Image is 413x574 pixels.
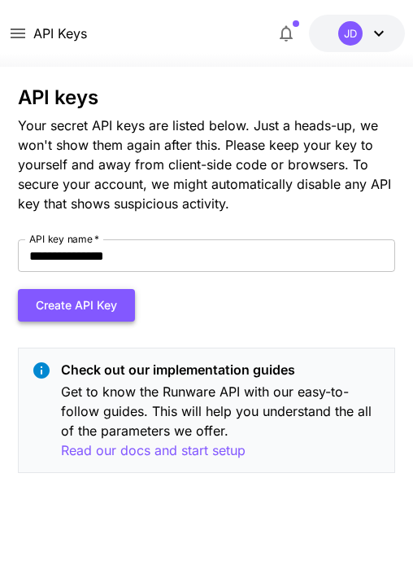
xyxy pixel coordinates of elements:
[33,24,87,43] a: API Keys
[18,86,394,109] h3: API keys
[33,24,87,43] nav: breadcrumb
[309,15,405,52] button: $0.05JD
[61,382,380,461] p: Get to know the Runware API with our easy-to-follow guides. This will help you understand the all...
[61,360,380,379] p: Check out our implementation guides
[18,116,394,213] p: Your secret API keys are listed below. Just a heads-up, we won't show them again after this. Plea...
[29,232,99,246] label: API key name
[61,440,246,461] button: Read our docs and start setup
[18,289,135,322] button: Create API Key
[338,21,363,46] div: JD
